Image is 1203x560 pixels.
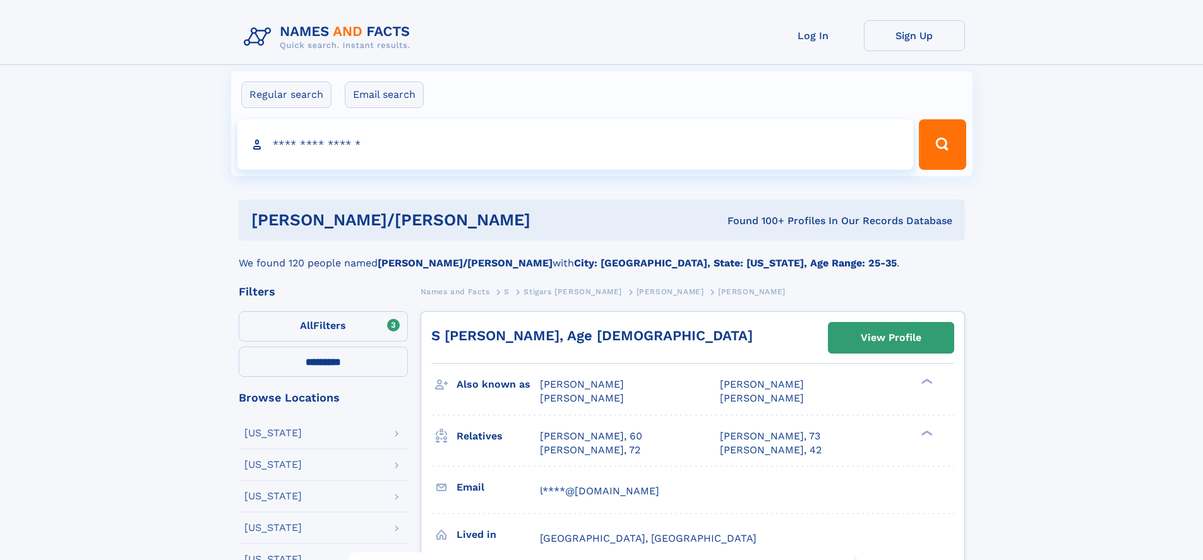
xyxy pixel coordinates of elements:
[540,392,624,404] span: [PERSON_NAME]
[457,426,540,447] h3: Relatives
[864,20,965,51] a: Sign Up
[720,378,804,390] span: [PERSON_NAME]
[720,429,820,443] a: [PERSON_NAME], 73
[431,328,753,343] a: S [PERSON_NAME], Age [DEMOGRAPHIC_DATA]
[239,286,408,297] div: Filters
[504,283,510,299] a: S
[540,443,640,457] a: [PERSON_NAME], 72
[239,392,408,403] div: Browse Locations
[524,287,622,296] span: Stigars [PERSON_NAME]
[244,491,302,501] div: [US_STATE]
[918,429,933,437] div: ❯
[239,20,421,54] img: Logo Names and Facts
[241,81,332,108] label: Regular search
[720,443,822,457] a: [PERSON_NAME], 42
[718,287,786,296] span: [PERSON_NAME]
[540,532,757,544] span: [GEOGRAPHIC_DATA], [GEOGRAPHIC_DATA]
[237,119,914,170] input: search input
[457,524,540,545] h3: Lived in
[540,429,642,443] a: [PERSON_NAME], 60
[457,477,540,498] h3: Email
[300,319,313,331] span: All
[829,323,954,353] a: View Profile
[251,212,629,228] h1: [PERSON_NAME]/[PERSON_NAME]
[239,311,408,342] label: Filters
[244,460,302,470] div: [US_STATE]
[918,378,933,386] div: ❯
[345,81,424,108] label: Email search
[629,214,952,228] div: Found 100+ Profiles In Our Records Database
[421,283,490,299] a: Names and Facts
[720,392,804,404] span: [PERSON_NAME]
[244,523,302,533] div: [US_STATE]
[763,20,864,51] a: Log In
[524,283,622,299] a: Stigars [PERSON_NAME]
[457,374,540,395] h3: Also known as
[378,257,553,269] b: [PERSON_NAME]/[PERSON_NAME]
[574,257,897,269] b: City: [GEOGRAPHIC_DATA], State: [US_STATE], Age Range: 25-35
[919,119,966,170] button: Search Button
[239,241,965,271] div: We found 120 people named with .
[540,378,624,390] span: [PERSON_NAME]
[504,287,510,296] span: S
[244,428,302,438] div: [US_STATE]
[637,283,704,299] a: [PERSON_NAME]
[861,323,921,352] div: View Profile
[637,287,704,296] span: [PERSON_NAME]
